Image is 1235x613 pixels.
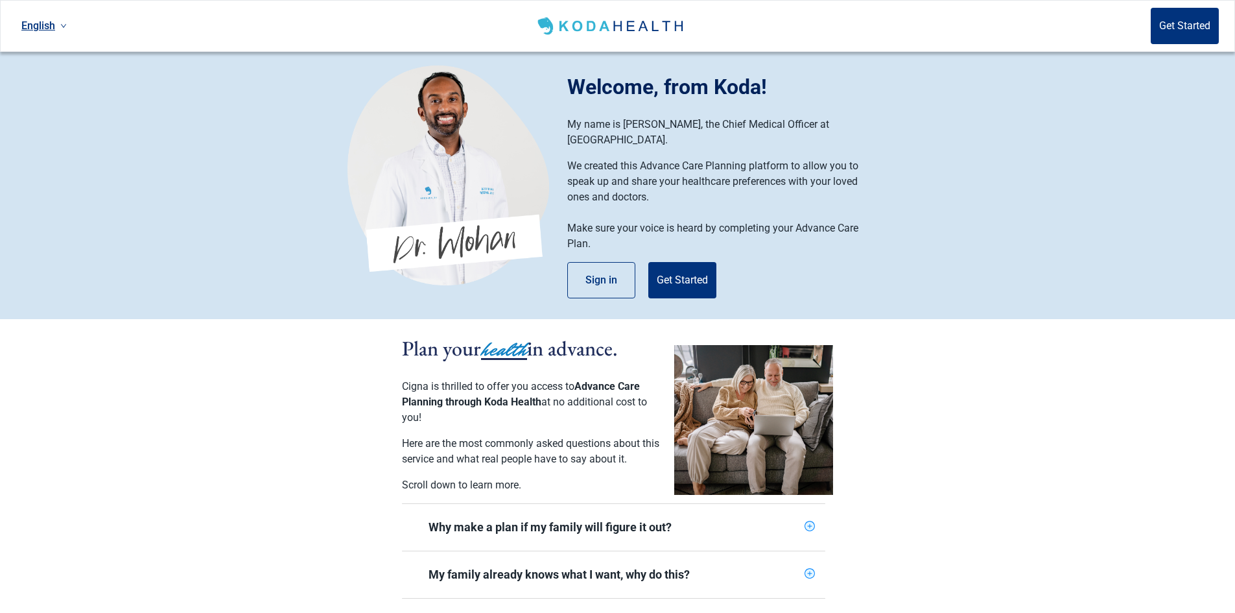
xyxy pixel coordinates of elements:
[429,567,799,583] div: My family already knows what I want, why do this?
[567,158,875,205] p: We created this Advance Care Planning platform to allow you to speak up and share your healthcare...
[567,71,888,102] h1: Welcome, from Koda!
[527,335,618,362] span: in advance.
[535,16,688,36] img: Koda Health
[674,345,833,495] img: Couple planning their healthcare together
[805,521,815,531] span: plus-circle
[429,520,799,535] div: Why make a plan if my family will figure it out?
[567,117,875,148] p: My name is [PERSON_NAME], the Chief Medical Officer at [GEOGRAPHIC_DATA].
[1151,8,1219,44] button: Get Started
[567,262,635,298] button: Sign in
[481,335,527,364] span: health
[648,262,716,298] button: Get Started
[402,477,661,493] p: Scroll down to learn more.
[16,15,72,36] a: Current language: English
[402,551,825,598] div: My family already knows what I want, why do this?
[402,436,661,467] p: Here are the most commonly asked questions about this service and what real people have to say ab...
[402,335,481,362] span: Plan your
[567,221,875,252] p: Make sure your voice is heard by completing your Advance Care Plan.
[402,380,574,392] span: Cigna is thrilled to offer you access to
[805,568,815,579] span: plus-circle
[347,65,549,285] img: Koda Health
[60,23,67,29] span: down
[402,504,825,551] div: Why make a plan if my family will figure it out?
